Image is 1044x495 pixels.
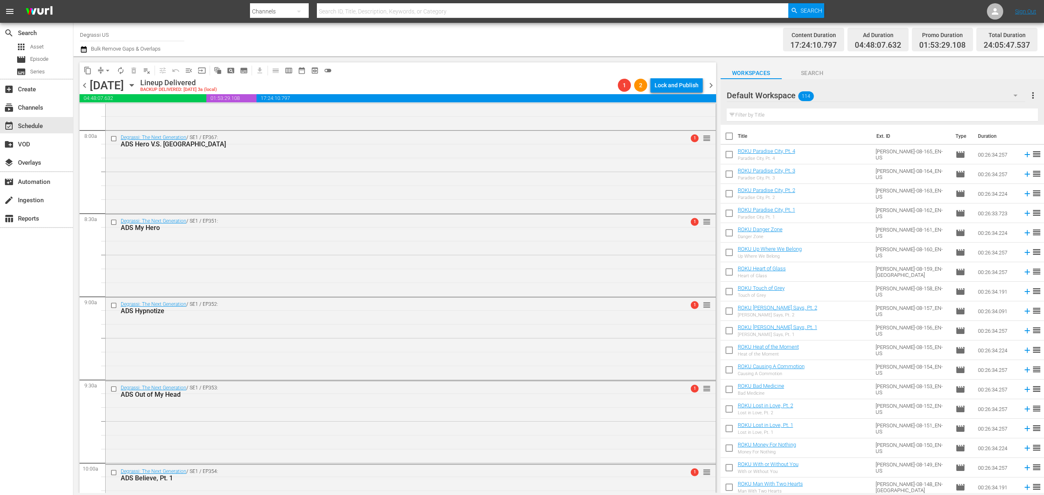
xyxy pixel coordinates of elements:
[738,351,799,357] div: Heat of the Moment
[975,223,1020,243] td: 00:26:34.224
[5,7,15,16] span: menu
[872,145,952,164] td: [PERSON_NAME]-08-165_EN-US
[81,64,94,77] span: Copy Lineup
[872,184,952,203] td: [PERSON_NAME]-08-163_EN-US
[738,442,796,448] a: ROKU Money For Nothing
[1023,189,1032,198] svg: Add to Schedule
[1023,170,1032,179] svg: Add to Schedule
[703,301,711,309] button: reorder
[121,218,669,232] div: / SE1 / EP351:
[311,66,319,75] span: preview_outlined
[1023,267,1032,276] svg: Add to Schedule
[182,64,195,77] span: Fill episodes with ad slates
[4,214,14,223] span: Reports
[738,214,795,220] div: Paradise City, Pt. 1
[1032,286,1042,296] span: reorder
[1023,385,1032,394] svg: Add to Schedule
[984,29,1030,41] div: Total Duration
[16,42,26,52] span: Asset
[956,443,965,453] span: Episode
[956,208,965,218] span: Episode
[1032,306,1042,316] span: reorder
[308,64,321,77] span: View Backup
[738,285,785,291] a: ROKU Touch of Grey
[956,365,965,375] span: Episode
[956,267,965,277] span: Episode
[975,399,1020,419] td: 00:26:34.257
[738,265,786,272] a: ROKU Heart of Glass
[872,340,952,360] td: [PERSON_NAME]-08-155_EN-US
[956,150,965,159] span: Episode
[703,384,711,392] button: reorder
[1023,424,1032,433] svg: Add to Schedule
[4,121,14,131] span: Schedule
[956,287,965,296] span: Episode
[975,458,1020,477] td: 00:26:34.257
[738,363,805,369] a: ROKU Causing A Commotion
[198,66,206,75] span: input
[121,468,669,482] div: / SE1 / EP354:
[975,262,1020,282] td: 00:26:34.257
[798,88,814,105] span: 114
[1023,365,1032,374] svg: Add to Schedule
[140,87,217,93] div: BACKUP DELIVERED: [DATE] 3a (local)
[919,29,966,41] div: Promo Duration
[227,66,235,75] span: pageview_outlined
[1023,209,1032,218] svg: Add to Schedule
[121,385,669,398] div: / SE1 / EP353:
[1032,482,1042,492] span: reorder
[738,391,784,396] div: Bad Medicine
[871,125,951,148] th: Ext. ID
[738,332,817,337] div: [PERSON_NAME] Says, Pt. 1
[84,66,92,75] span: content_copy
[975,360,1020,380] td: 00:26:34.257
[973,125,1022,148] th: Duration
[872,419,952,438] td: [PERSON_NAME]-08-151_EN-US
[738,312,817,318] div: [PERSON_NAME] Says, Pt. 2
[738,246,802,252] a: ROKU Up Where We Belong
[738,254,802,259] div: Up Where We Belong
[738,125,871,148] th: Title
[1032,247,1042,257] span: reorder
[121,224,669,232] div: ADS My Hero
[30,68,45,76] span: Series
[195,64,208,77] span: Update Metadata from Key Asset
[738,168,795,174] a: ROKU Paradise City, Pt. 3
[324,66,332,75] span: toggle_off
[224,64,237,77] span: Create Search Block
[690,301,698,309] span: 1
[738,481,803,487] a: ROKU Man With Two Hearts
[738,344,799,350] a: ROKU Heat of the Moment
[738,410,793,415] div: Lost in Love, Pt. 2
[1032,345,1042,355] span: reorder
[975,419,1020,438] td: 00:26:34.257
[975,203,1020,223] td: 00:26:33.723
[975,243,1020,262] td: 00:26:34.257
[1023,287,1032,296] svg: Add to Schedule
[140,78,217,87] div: Lineup Delivered
[321,64,334,77] span: 24 hours Lineup View is OFF
[956,169,965,179] span: Episode
[1023,228,1032,237] svg: Add to Schedule
[790,29,837,41] div: Content Duration
[1023,326,1032,335] svg: Add to Schedule
[1023,404,1032,413] svg: Add to Schedule
[956,345,965,355] span: Episode
[738,226,783,232] a: ROKU Danger Zone
[872,262,952,282] td: [PERSON_NAME]-08-159_EN-[GEOGRAPHIC_DATA]
[738,449,796,455] div: Money For Nothing
[121,135,669,148] div: / SE1 / EP367:
[1023,463,1032,472] svg: Add to Schedule
[1032,325,1042,335] span: reorder
[975,145,1020,164] td: 00:26:34.257
[1032,443,1042,453] span: reorder
[266,62,282,78] span: Day Calendar View
[1028,86,1038,105] button: more_vert
[295,64,308,77] span: Month Calendar View
[1032,423,1042,433] span: reorder
[975,184,1020,203] td: 00:26:34.224
[16,55,26,64] span: Episode
[956,385,965,394] span: Episode
[703,134,711,143] span: reorder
